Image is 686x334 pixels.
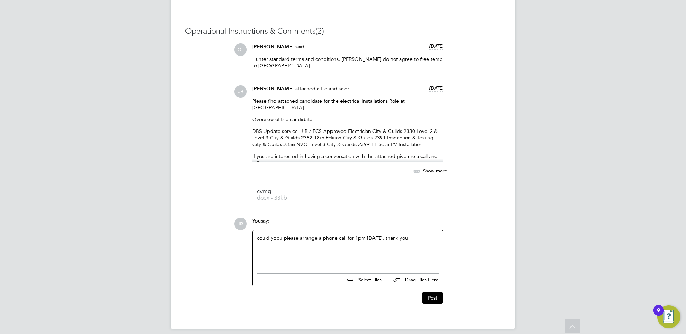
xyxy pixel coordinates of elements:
div: could ypou please arrange a phone call for 1pm [DATE]. thank you [257,235,439,266]
button: Post [422,292,443,304]
span: OT [234,43,247,56]
span: cvmg [257,189,314,194]
a: cvmg docx - 33kb [257,189,314,201]
div: say: [252,218,443,230]
button: Open Resource Center, 9 new notifications [657,305,680,328]
span: JB [234,85,247,98]
span: attached a file and said: [295,85,349,92]
span: Show more [423,167,447,173]
span: [PERSON_NAME] [252,44,294,50]
p: If you are interested in having a conversation with the attached give me a call and i will organi... [252,153,443,166]
p: Hunter standard terms and conditions. [PERSON_NAME] do not agree to free temp to [GEOGRAPHIC_DATA]. [252,56,443,69]
span: docx - 33kb [257,195,314,201]
span: said: [295,43,306,50]
span: IR [234,218,247,230]
span: [DATE] [429,85,443,91]
span: [PERSON_NAME] [252,86,294,92]
span: You [252,218,261,224]
span: (2) [315,26,324,36]
p: Overview of the candidate [252,116,443,123]
p: Please find attached candidate for the electrical Installations Role at [GEOGRAPHIC_DATA]. [252,98,443,111]
span: [DATE] [429,43,443,49]
h3: Operational Instructions & Comments [185,26,501,37]
p: DBS Update service JIB / ECS Approved Electrician City & Guilds 2330 Level 2 & Level 3 City & Gui... [252,128,443,148]
div: 9 [657,310,660,320]
button: Drag Files Here [387,273,439,288]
